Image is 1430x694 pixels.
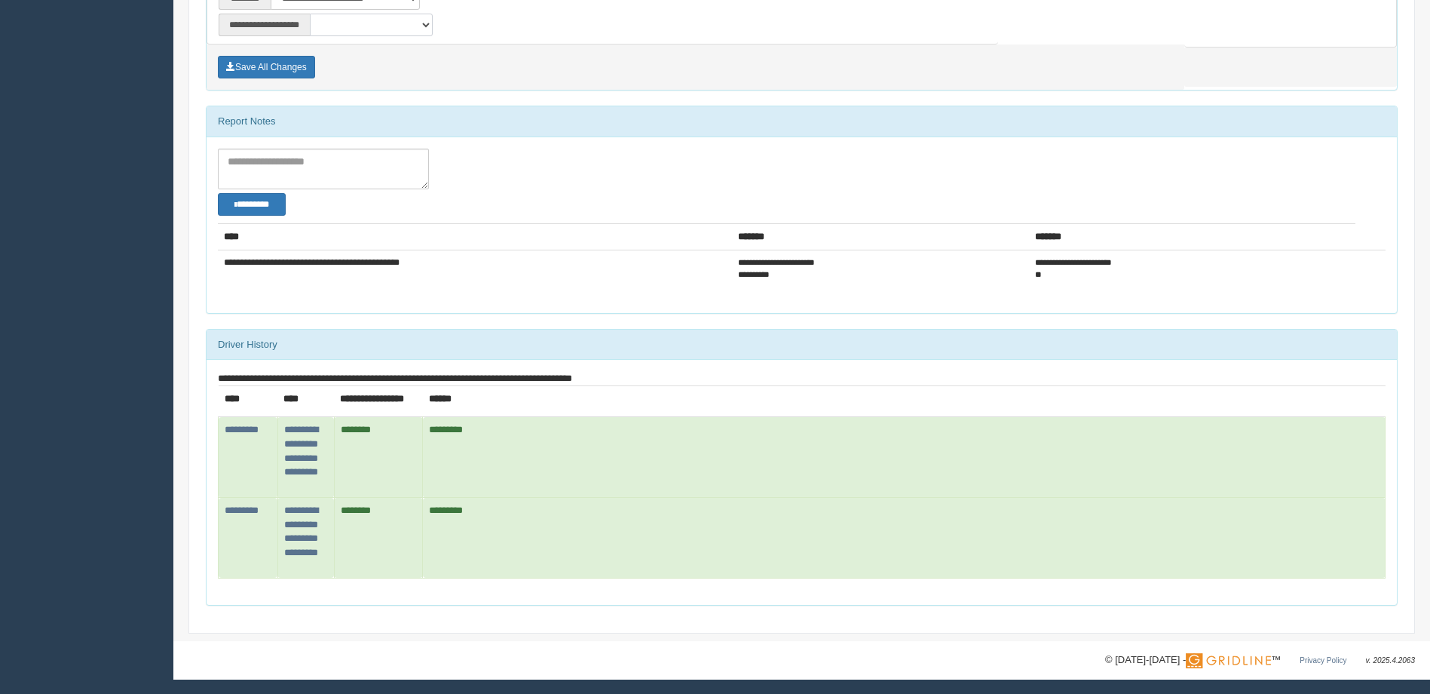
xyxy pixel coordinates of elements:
a: Privacy Policy [1300,656,1346,665]
img: Gridline [1186,653,1271,668]
button: Save [218,56,315,78]
div: © [DATE]-[DATE] - ™ [1105,653,1415,668]
button: Change Filter Options [218,193,286,216]
div: Report Notes [207,106,1397,137]
div: Driver History [207,330,1397,360]
span: v. 2025.4.2063 [1366,656,1415,665]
